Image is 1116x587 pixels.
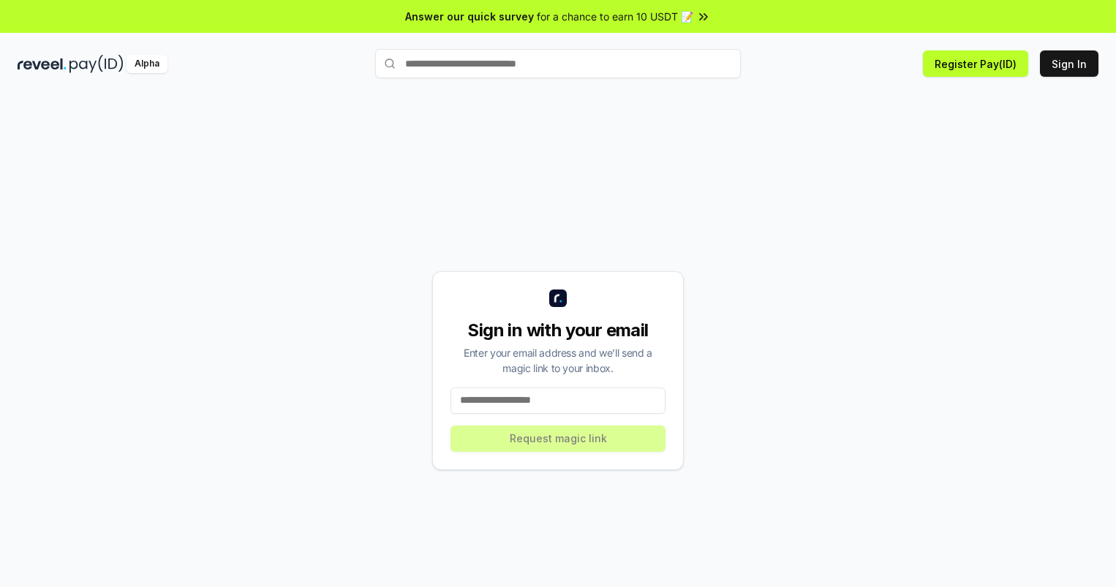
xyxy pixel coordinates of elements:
span: for a chance to earn 10 USDT 📝 [537,9,693,24]
div: Enter your email address and we’ll send a magic link to your inbox. [450,345,666,376]
button: Register Pay(ID) [923,50,1028,77]
span: Answer our quick survey [405,9,534,24]
div: Alpha [127,55,167,73]
img: logo_small [549,289,567,307]
button: Sign In [1040,50,1098,77]
img: reveel_dark [18,55,67,73]
img: pay_id [69,55,124,73]
div: Sign in with your email [450,319,666,342]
